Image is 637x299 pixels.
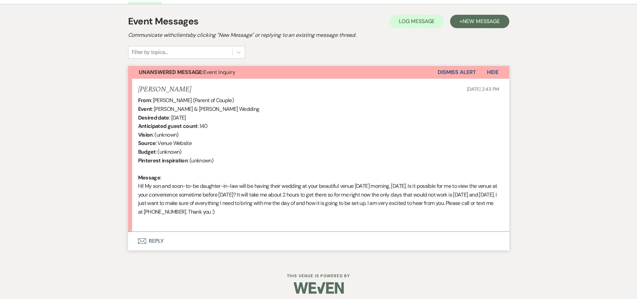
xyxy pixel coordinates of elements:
span: Hide [487,69,499,76]
h1: Event Messages [128,14,199,28]
button: Dismiss Alert [438,66,476,79]
b: Source [138,140,156,147]
b: Event [138,105,152,113]
span: Event Inquiry [139,69,235,76]
strong: Unanswered Message: [139,69,203,76]
span: Log Message [399,18,435,25]
button: +New Message [450,15,509,28]
button: Unanswered Message:Event Inquiry [128,66,438,79]
b: Pinterest inspiration [138,157,188,164]
b: Anticipated guest count [138,123,198,130]
div: Filter by topics... [132,48,168,56]
button: Log Message [390,15,444,28]
b: Budget [138,148,156,155]
span: New Message [462,18,500,25]
b: From [138,97,151,104]
span: [DATE] 2:43 PM [467,86,499,92]
b: Desired date [138,114,169,121]
div: : [PERSON_NAME] (Parent of Couple) : [PERSON_NAME] & [PERSON_NAME] Wedding : [DATE] : 140 : (unkn... [138,96,499,225]
button: Hide [476,66,509,79]
b: Message [138,174,161,181]
h5: [PERSON_NAME] [138,85,191,94]
button: Reply [128,232,509,250]
b: Vision [138,131,153,138]
h2: Communicate with clients by clicking "New Message" or replying to an existing message thread. [128,31,509,39]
